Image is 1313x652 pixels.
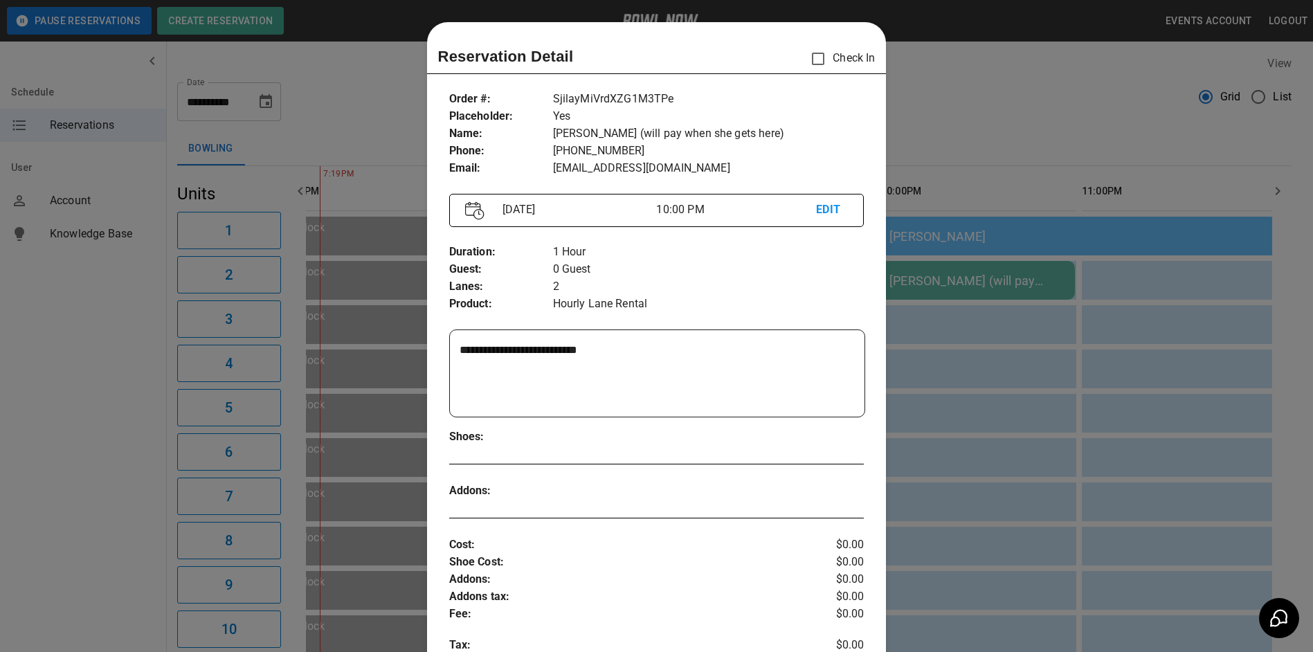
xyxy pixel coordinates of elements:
[553,91,864,108] p: SjilayMiVrdXZG1M3TPe
[795,554,864,571] p: $0.00
[449,278,553,296] p: Lanes :
[449,606,795,623] p: Fee :
[497,201,657,218] p: [DATE]
[449,588,795,606] p: Addons tax :
[449,160,553,177] p: Email :
[795,588,864,606] p: $0.00
[795,606,864,623] p: $0.00
[656,201,816,218] p: 10:00 PM
[816,201,848,219] p: EDIT
[795,536,864,554] p: $0.00
[449,571,795,588] p: Addons :
[449,91,553,108] p: Order # :
[449,261,553,278] p: Guest :
[553,261,864,278] p: 0 Guest
[795,571,864,588] p: $0.00
[553,108,864,125] p: Yes
[553,296,864,313] p: Hourly Lane Rental
[553,160,864,177] p: [EMAIL_ADDRESS][DOMAIN_NAME]
[449,536,795,554] p: Cost :
[438,45,574,68] p: Reservation Detail
[465,201,485,220] img: Vector
[553,244,864,261] p: 1 Hour
[449,482,553,500] p: Addons :
[449,125,553,143] p: Name :
[449,554,795,571] p: Shoe Cost :
[449,296,553,313] p: Product :
[553,125,864,143] p: [PERSON_NAME] (will pay when she gets here)
[553,143,864,160] p: [PHONE_NUMBER]
[449,108,553,125] p: Placeholder :
[449,428,553,446] p: Shoes :
[804,44,875,73] p: Check In
[449,244,553,261] p: Duration :
[449,143,553,160] p: Phone :
[553,278,864,296] p: 2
